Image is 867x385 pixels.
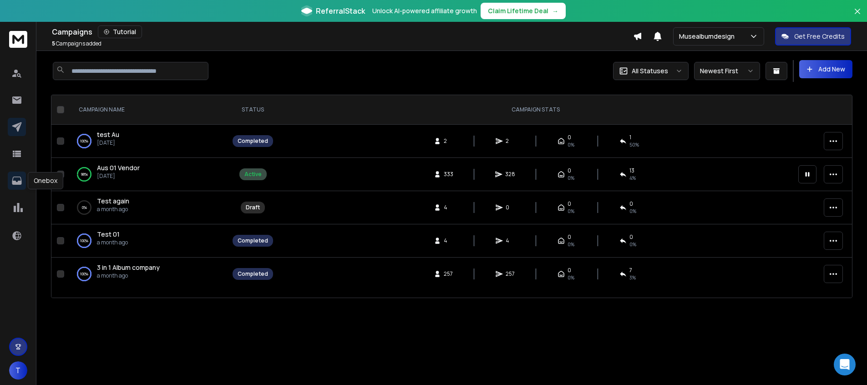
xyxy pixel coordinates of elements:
[82,203,87,212] p: 0 %
[316,5,365,16] span: ReferralStack
[9,361,27,380] button: T
[372,6,477,15] p: Unlock AI-powered affiliate growth
[80,269,88,279] p: 100 %
[244,171,262,178] div: Active
[68,125,227,158] td: 100%test Au[DATE]
[629,174,636,182] span: 4 %
[629,134,631,141] span: 1
[97,239,128,246] p: a month ago
[481,3,566,19] button: Claim Lifetime Deal→
[568,174,574,182] span: 0%
[97,230,120,239] a: Test 01
[52,25,633,38] div: Campaigns
[97,139,119,147] p: [DATE]
[629,200,633,208] span: 0
[629,274,636,281] span: 3 %
[444,270,453,278] span: 257
[28,172,63,189] div: Onebox
[568,267,571,274] span: 0
[98,25,142,38] button: Tutorial
[238,237,268,244] div: Completed
[68,258,227,291] td: 100%3 in 1 Album companya month ago
[568,274,574,281] span: 0%
[799,60,852,78] button: Add New
[629,241,636,248] span: 0 %
[552,6,558,15] span: →
[52,40,101,47] p: Campaigns added
[629,208,636,215] span: 0%
[568,233,571,241] span: 0
[238,137,268,145] div: Completed
[68,158,227,191] td: 98%Aus 01 Vendor[DATE]
[80,236,88,245] p: 100 %
[444,204,453,211] span: 4
[444,171,453,178] span: 333
[97,197,129,205] span: Test again
[97,263,160,272] a: 3 in 1 Album company
[629,233,633,241] span: 0
[629,267,632,274] span: 7
[246,204,260,211] div: Draft
[568,134,571,141] span: 0
[97,272,160,279] p: a month ago
[506,237,515,244] span: 4
[629,141,639,148] span: 50 %
[852,5,863,27] button: Close banner
[506,137,515,145] span: 2
[444,137,453,145] span: 2
[80,137,88,146] p: 100 %
[97,163,140,172] a: Aus 01 Vendor
[568,167,571,174] span: 0
[694,62,760,80] button: Newest First
[794,32,845,41] p: Get Free Credits
[834,354,856,375] div: Open Intercom Messenger
[568,200,571,208] span: 0
[568,208,574,215] span: 0%
[775,27,851,46] button: Get Free Credits
[68,95,227,125] th: CAMPAIGN NAME
[506,270,515,278] span: 257
[568,241,574,248] span: 0%
[227,95,279,125] th: STATUS
[238,270,268,278] div: Completed
[68,191,227,224] td: 0%Test againa month ago
[505,171,515,178] span: 328
[97,130,119,139] a: test Au
[632,66,668,76] p: All Statuses
[568,141,574,148] span: 0%
[52,40,55,47] span: 5
[97,206,129,213] p: a month ago
[97,163,140,172] span: Aus 01 Vendor
[279,95,793,125] th: CAMPAIGN STATS
[444,237,453,244] span: 4
[506,204,515,211] span: 0
[629,167,634,174] span: 13
[97,197,129,206] a: Test again
[97,172,140,180] p: [DATE]
[679,32,738,41] p: Musealbumdesign
[81,170,88,179] p: 98 %
[68,224,227,258] td: 100%Test 01a month ago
